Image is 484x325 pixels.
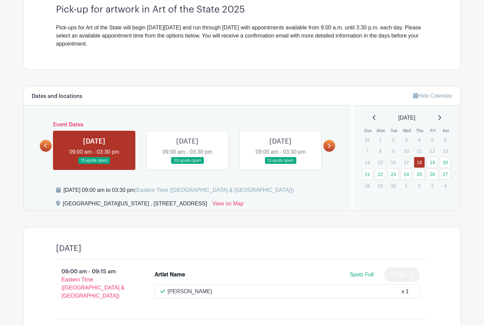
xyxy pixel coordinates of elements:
p: 29 [375,180,386,191]
p: 15 [375,157,386,168]
a: 22 [375,169,386,180]
a: 23 [388,169,399,180]
p: 16 [388,157,399,168]
a: View on Map [212,200,243,210]
h6: Dates and locations [32,93,82,100]
p: 3 [427,180,438,191]
p: 6 [440,134,451,145]
p: 31 [362,134,373,145]
h4: [DATE] [56,244,81,253]
p: 2 [414,180,425,191]
a: 19 [427,157,438,168]
p: 4 [414,134,425,145]
a: 26 [427,169,438,180]
a: 18 [414,157,425,168]
p: 2 [388,134,399,145]
a: 24 [401,169,412,180]
p: 1 [375,134,386,145]
th: Fri [426,127,439,134]
th: Sat [439,127,453,134]
th: Wed [400,127,413,134]
p: 17 [401,157,412,168]
a: 21 [362,169,373,180]
p: [PERSON_NAME] [168,287,212,296]
p: 12 [427,146,438,156]
th: Sun [361,127,375,134]
p: 8 [375,146,386,156]
th: Thu [413,127,427,134]
p: 30 [388,180,399,191]
div: Artist Name [155,271,185,279]
p: 3 [401,134,412,145]
span: [DATE] [398,114,415,122]
p: 09:00 am - 09:15 am [45,265,144,303]
div: [DATE] 09:00 am to 03:30 pm [63,186,294,194]
p: 5 [427,134,438,145]
p: 4 [440,180,451,191]
h6: Event Dates [52,122,323,128]
span: (Eastern Time ([GEOGRAPHIC_DATA] & [GEOGRAPHIC_DATA])) [134,187,294,193]
a: Hide Calendar [413,93,452,99]
p: 1 [401,180,412,191]
h3: Pick-up for artwork in Art of the State 2025 [56,4,428,16]
div: x 1 [402,287,409,296]
div: Pick-ups for Art of the State will begin [DATE][DATE] and run through [DATE] with appointments av... [56,24,428,48]
p: 9 [388,146,399,156]
span: - Eastern Time ([GEOGRAPHIC_DATA] & [GEOGRAPHIC_DATA]) [61,269,125,299]
a: 25 [414,169,425,180]
p: 28 [362,180,373,191]
a: 27 [440,169,451,180]
a: 20 [440,157,451,168]
span: Spots Full [350,272,374,277]
div: [GEOGRAPHIC_DATA][US_STATE] , [STREET_ADDRESS] [63,200,207,210]
p: 10 [401,146,412,156]
th: Mon [374,127,387,134]
p: 7 [362,146,373,156]
p: 11 [414,146,425,156]
th: Tue [387,127,401,134]
p: 13 [440,146,451,156]
p: 14 [362,157,373,168]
